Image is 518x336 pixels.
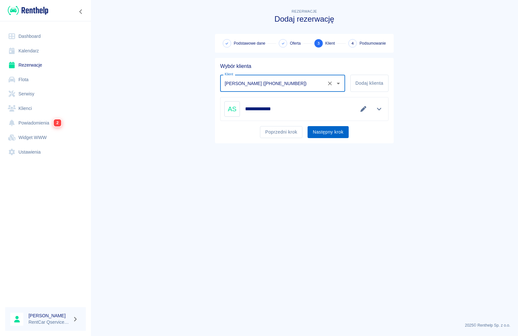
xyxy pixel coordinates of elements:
h3: Dodaj rezerwację [215,15,394,24]
button: Otwórz [334,79,343,88]
span: 3 [317,40,320,47]
button: Dodaj klienta [350,75,388,92]
span: Oferta [290,40,300,46]
p: 2025 © Renthelp Sp. z o.o. [98,322,510,328]
button: Zwiń nawigację [76,7,86,16]
a: Kalendarz [5,44,86,58]
div: AS [224,101,240,117]
h5: Wybór klienta [220,63,388,70]
a: Renthelp logo [5,5,48,16]
span: Podstawowe dane [234,40,265,46]
span: 2 [54,119,61,126]
span: Klient [325,40,335,46]
a: Dashboard [5,29,86,44]
span: Podsumowanie [359,40,386,46]
button: Edytuj dane [358,104,369,114]
a: Rezerwacje [5,58,86,72]
span: 4 [351,40,354,47]
h6: [PERSON_NAME] [28,312,70,319]
a: Ustawienia [5,145,86,159]
img: Renthelp logo [8,5,48,16]
label: Klient [225,72,233,77]
span: Rezerwacje [292,9,317,13]
a: Serwisy [5,87,86,101]
button: Wyczyść [325,79,334,88]
a: Flota [5,72,86,87]
a: Powiadomienia2 [5,115,86,130]
button: Poprzedni krok [260,126,302,138]
a: Klienci [5,101,86,116]
button: Następny krok [308,126,349,138]
button: Pokaż szczegóły [374,104,385,114]
p: RentCar Qservice Damar Parts [28,319,70,326]
a: Widget WWW [5,130,86,145]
